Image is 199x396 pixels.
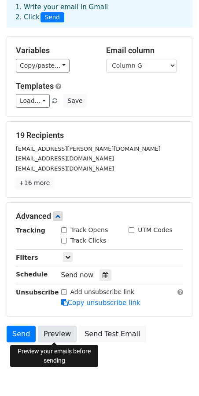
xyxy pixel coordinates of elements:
a: Send [7,326,36,342]
a: Load... [16,94,50,108]
span: Send now [61,271,94,279]
h5: Email column [106,46,183,55]
h5: 19 Recipients [16,131,183,140]
a: Copy/paste... [16,59,70,73]
h5: Variables [16,46,93,55]
label: Track Clicks [70,236,107,245]
span: Send [41,12,64,23]
a: Send Test Email [79,326,146,342]
a: Copy unsubscribe link [61,299,140,307]
a: Preview [38,326,77,342]
label: Track Opens [70,225,108,235]
label: UTM Codes [138,225,172,235]
small: [EMAIL_ADDRESS][DOMAIN_NAME] [16,155,114,162]
button: Save [63,94,86,108]
div: Preview your emails before sending [10,345,98,367]
label: Add unsubscribe link [70,287,135,297]
strong: Unsubscribe [16,289,59,296]
strong: Tracking [16,227,45,234]
a: +16 more [16,178,53,189]
div: 1. Write your email in Gmail 2. Click [9,2,190,22]
small: [EMAIL_ADDRESS][PERSON_NAME][DOMAIN_NAME] [16,145,161,152]
small: [EMAIL_ADDRESS][DOMAIN_NAME] [16,165,114,172]
iframe: Chat Widget [155,354,199,396]
a: Templates [16,81,54,91]
strong: Filters [16,254,38,261]
h5: Advanced [16,211,183,221]
strong: Schedule [16,271,48,278]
